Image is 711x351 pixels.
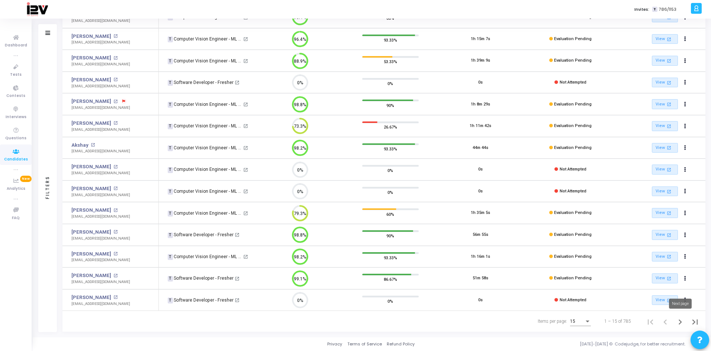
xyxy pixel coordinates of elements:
[113,208,118,212] mat-icon: open_in_new
[570,319,575,324] span: 15
[347,341,382,347] a: Terms of Service
[554,36,592,41] span: Evaluation Pending
[71,127,130,133] div: [EMAIL_ADDRESS][DOMAIN_NAME]
[71,192,130,198] div: [EMAIL_ADDRESS][DOMAIN_NAME]
[235,276,239,281] mat-icon: open_in_new
[666,36,672,42] mat-icon: open_in_new
[658,314,673,329] button: Previous page
[478,79,483,86] div: 0s
[384,276,397,283] span: 86.67%
[71,18,130,24] div: [EMAIL_ADDRESS][DOMAIN_NAME]
[652,56,678,66] a: View
[666,232,672,238] mat-icon: open_in_new
[71,84,130,89] div: [EMAIL_ADDRESS][DOMAIN_NAME]
[168,297,234,303] div: Software Developer - Fresher
[71,142,89,149] a: Akshay
[387,341,415,347] a: Refund Policy
[243,189,248,194] mat-icon: open_in_new
[666,275,672,282] mat-icon: open_in_new
[168,254,173,260] span: T
[71,54,111,62] a: [PERSON_NAME]
[666,58,672,64] mat-icon: open_in_new
[659,6,676,13] span: 786/1153
[652,295,678,305] a: View
[113,165,118,169] mat-icon: open_in_new
[554,254,592,259] span: Evaluation Pending
[243,254,248,259] mat-icon: open_in_new
[471,101,490,108] div: 1h 8m 29s
[168,275,234,282] div: Software Developer - Fresher
[168,253,242,260] div: Computer Vision Engineer - ML (2)
[669,299,692,309] div: Next page
[652,34,678,44] a: View
[71,76,111,84] a: [PERSON_NAME]
[243,146,248,150] mat-icon: open_in_new
[71,149,130,154] div: [EMAIL_ADDRESS][DOMAIN_NAME]
[680,186,690,196] button: Actions
[12,215,20,221] span: FAQ
[643,314,658,329] button: First page
[554,210,592,215] span: Evaluation Pending
[652,121,678,131] a: View
[384,58,397,65] span: 53.33%
[71,185,111,192] a: [PERSON_NAME]
[680,143,690,153] button: Actions
[243,102,248,107] mat-icon: open_in_new
[243,124,248,129] mat-icon: open_in_new
[71,294,111,301] a: [PERSON_NAME]
[554,276,592,280] span: Evaluation Pending
[680,34,690,44] button: Actions
[168,80,173,86] span: T
[243,211,248,216] mat-icon: open_in_new
[560,189,586,194] span: Not Attempted
[680,273,690,284] button: Actions
[168,189,173,195] span: T
[688,314,702,329] button: Last page
[478,297,483,303] div: 0s
[168,101,242,108] div: Computer Vision Engineer - ML (2)
[168,36,242,42] div: Computer Vision Engineer - ML (2)
[71,163,111,170] a: [PERSON_NAME]
[168,145,173,151] span: T
[71,120,111,127] a: [PERSON_NAME]
[168,276,173,282] span: T
[386,232,394,240] span: 90%
[168,36,173,42] span: T
[652,252,678,262] a: View
[168,102,173,108] span: T
[554,123,592,128] span: Evaluation Pending
[113,274,118,278] mat-icon: open_in_new
[7,186,25,192] span: Analytics
[168,167,173,173] span: T
[554,232,592,237] span: Evaluation Pending
[652,165,678,175] a: View
[327,341,342,347] a: Privacy
[554,102,592,107] span: Evaluation Pending
[168,123,242,129] div: Computer Vision Engineer - ML (2)
[71,105,130,111] div: [EMAIL_ADDRESS][DOMAIN_NAME]
[680,56,690,66] button: Actions
[666,166,672,173] mat-icon: open_in_new
[554,58,592,63] span: Evaluation Pending
[470,123,491,129] div: 1h 11m 42s
[666,188,672,195] mat-icon: open_in_new
[168,58,173,64] span: T
[168,124,173,130] span: T
[680,165,690,175] button: Actions
[384,145,397,153] span: 93.33%
[384,123,397,131] span: 26.67%
[113,252,118,256] mat-icon: open_in_new
[652,78,678,88] a: View
[652,99,678,109] a: View
[386,210,394,218] span: 60%
[666,144,672,151] mat-icon: open_in_new
[473,275,488,282] div: 51m 58s
[71,279,130,285] div: [EMAIL_ADDRESS][DOMAIN_NAME]
[71,301,130,307] div: [EMAIL_ADDRESS][DOMAIN_NAME]
[666,101,672,107] mat-icon: open_in_new
[71,214,130,220] div: [EMAIL_ADDRESS][DOMAIN_NAME]
[666,79,672,86] mat-icon: open_in_new
[243,168,248,172] mat-icon: open_in_new
[113,34,118,38] mat-icon: open_in_new
[471,36,490,42] div: 1h 15m 7s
